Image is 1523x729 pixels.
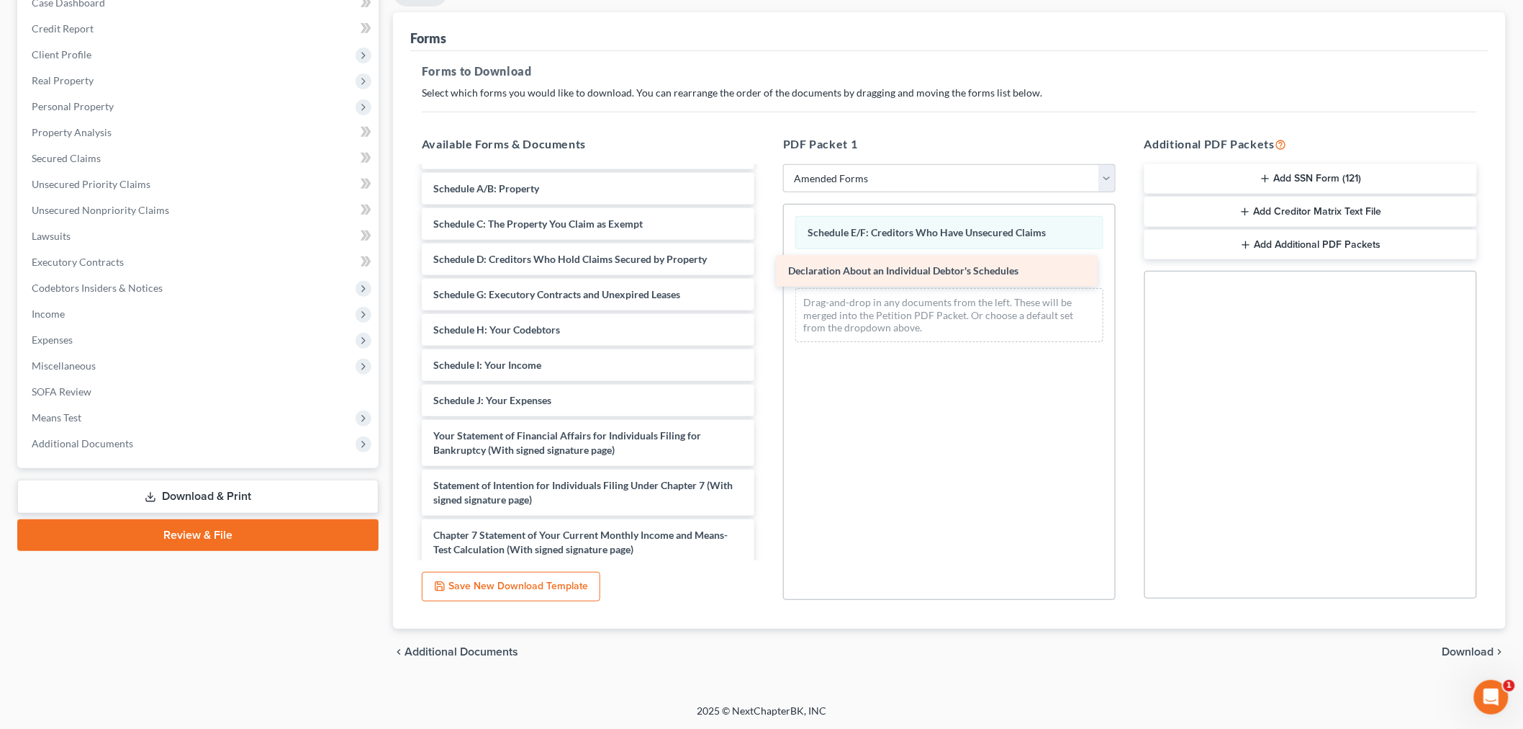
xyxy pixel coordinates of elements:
[20,223,379,249] a: Lawsuits
[17,480,379,514] a: Download & Print
[422,135,754,153] h5: Available Forms & Documents
[1494,646,1506,658] i: chevron_right
[20,16,379,42] a: Credit Report
[405,646,518,658] span: Additional Documents
[32,178,150,190] span: Unsecured Priority Claims
[433,323,560,336] span: Schedule H: Your Codebtors
[20,379,379,405] a: SOFA Review
[32,437,133,450] span: Additional Documents
[422,86,1477,100] p: Select which forms you would like to download. You can rearrange the order of the documents by dr...
[20,197,379,223] a: Unsecured Nonpriority Claims
[433,288,680,300] span: Schedule G: Executory Contracts and Unexpired Leases
[422,572,600,602] button: Save New Download Template
[20,171,379,197] a: Unsecured Priority Claims
[32,282,163,294] span: Codebtors Insiders & Notices
[32,256,124,268] span: Executory Contracts
[1144,197,1477,227] button: Add Creditor Matrix Text File
[32,126,112,138] span: Property Analysis
[1442,646,1494,658] span: Download
[32,230,71,242] span: Lawsuits
[32,204,169,216] span: Unsecured Nonpriority Claims
[32,308,65,320] span: Income
[20,120,379,146] a: Property Analysis
[32,48,91,61] span: Client Profile
[422,63,1477,80] h5: Forms to Download
[20,146,379,171] a: Secured Claims
[783,135,1116,153] h5: PDF Packet 1
[1442,646,1506,658] button: Download chevron_right
[1144,230,1477,260] button: Add Additional PDF Packets
[32,385,91,398] span: SOFA Review
[410,30,446,47] div: Forms
[32,74,94,86] span: Real Property
[393,646,518,658] a: chevron_left Additional Documents
[433,182,539,194] span: Schedule A/B: Property
[20,249,379,275] a: Executory Contracts
[32,152,101,164] span: Secured Claims
[32,411,81,424] span: Means Test
[1504,680,1515,692] span: 1
[32,22,94,35] span: Credit Report
[1144,164,1477,194] button: Add SSN Form (121)
[808,226,1046,238] span: Schedule E/F: Creditors Who Have Unsecured Claims
[1144,135,1477,153] h5: Additional PDF Packets
[433,218,643,230] span: Schedule C: The Property You Claim as Exempt
[433,394,551,406] span: Schedule J: Your Expenses
[795,288,1103,342] div: Drag-and-drop in any documents from the left. These will be merged into the Petition PDF Packet. ...
[433,429,701,456] span: Your Statement of Financial Affairs for Individuals Filing for Bankruptcy (With signed signature ...
[32,359,96,372] span: Miscellaneous
[32,334,73,346] span: Expenses
[433,359,541,371] span: Schedule I: Your Income
[433,253,707,265] span: Schedule D: Creditors Who Hold Claims Secured by Property
[433,479,733,506] span: Statement of Intention for Individuals Filing Under Chapter 7 (With signed signature page)
[788,264,1018,277] span: Declaration About an Individual Debtor's Schedules
[393,646,405,658] i: chevron_left
[32,100,114,112] span: Personal Property
[433,529,728,555] span: Chapter 7 Statement of Your Current Monthly Income and Means-Test Calculation (With signed signat...
[17,519,379,551] a: Review & File
[1474,680,1509,715] iframe: Intercom live chat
